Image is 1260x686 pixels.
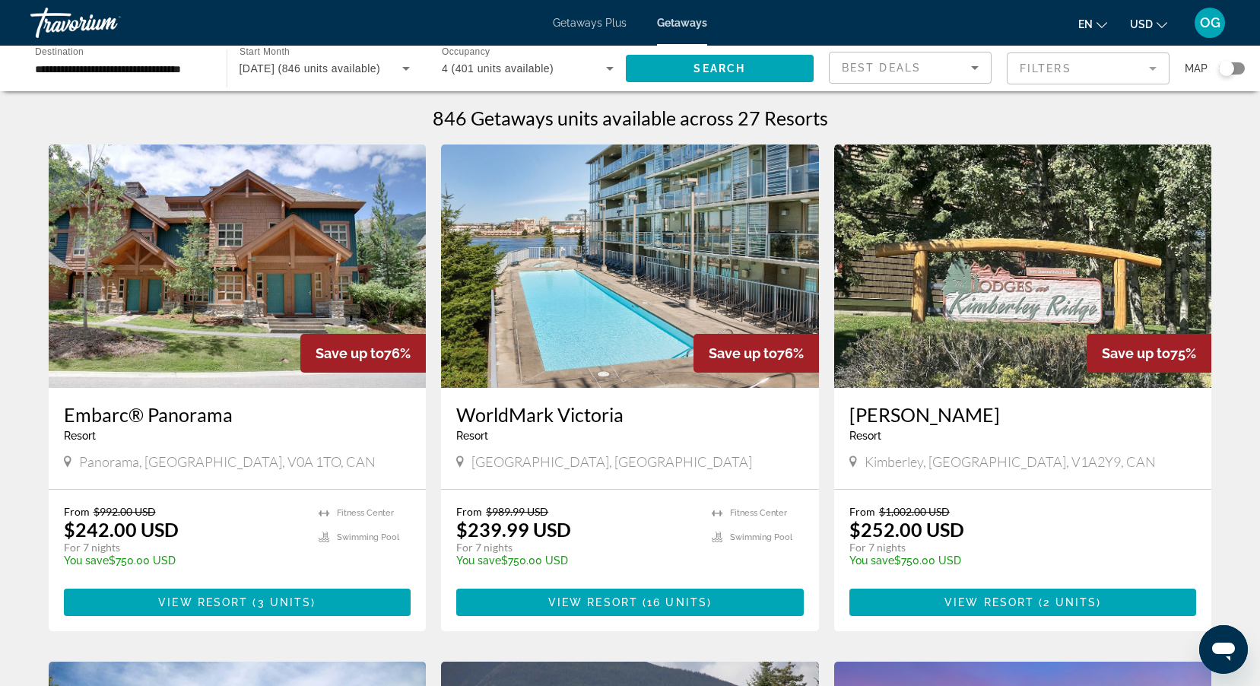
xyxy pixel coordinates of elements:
mat-select: Sort by [842,59,979,77]
p: $750.00 USD [64,554,304,567]
p: For 7 nights [849,541,1182,554]
a: Travorium [30,3,182,43]
span: Resort [456,430,488,442]
div: 75% [1087,334,1211,373]
span: View Resort [158,596,248,608]
a: WorldMark Victoria [456,403,804,426]
span: Fitness Center [730,508,787,518]
p: $750.00 USD [456,554,697,567]
span: Search [693,62,745,75]
div: 76% [300,334,426,373]
span: 3 units [258,596,312,608]
span: From [64,505,90,518]
p: For 7 nights [456,541,697,554]
img: ii_kri1.jpg [834,145,1212,388]
span: 16 units [647,596,707,608]
span: Save up to [316,345,384,361]
h1: 846 Getaways units available across 27 Resorts [433,106,828,129]
span: From [456,505,482,518]
span: You save [456,554,501,567]
span: 4 (401 units available) [442,62,554,75]
a: [PERSON_NAME] [849,403,1197,426]
button: Search [626,55,814,82]
span: Start Month [240,47,290,57]
span: You save [849,554,894,567]
span: ( ) [638,596,712,608]
a: Getaways Plus [553,17,627,29]
span: Save up to [709,345,777,361]
button: View Resort(2 units) [849,589,1197,616]
img: 7595O01X.jpg [441,145,819,388]
span: OG [1200,15,1220,30]
button: View Resort(3 units) [64,589,411,616]
span: 2 units [1043,596,1097,608]
a: Embarc® Panorama [64,403,411,426]
span: View Resort [944,596,1034,608]
img: ii_itp1.jpg [49,145,427,388]
iframe: Button to launch messaging window [1199,625,1248,674]
button: Filter [1007,52,1170,85]
span: Destination [35,46,84,56]
span: Occupancy [442,47,490,57]
span: USD [1130,18,1153,30]
span: en [1078,18,1093,30]
button: View Resort(16 units) [456,589,804,616]
span: View Resort [548,596,638,608]
span: Panorama, [GEOGRAPHIC_DATA], V0A 1TO, CAN [79,453,376,470]
span: Save up to [1102,345,1170,361]
div: 76% [693,334,819,373]
span: [DATE] (846 units available) [240,62,381,75]
span: Resort [64,430,96,442]
button: User Menu [1190,7,1230,39]
span: Resort [849,430,881,442]
span: From [849,505,875,518]
span: Swimming Pool [730,532,792,542]
p: $239.99 USD [456,518,571,541]
p: $252.00 USD [849,518,964,541]
span: $992.00 USD [94,505,156,518]
span: $989.99 USD [486,505,548,518]
span: ( ) [1034,596,1101,608]
span: Kimberley, [GEOGRAPHIC_DATA], V1A2Y9, CAN [865,453,1156,470]
p: For 7 nights [64,541,304,554]
button: Change language [1078,13,1107,35]
a: Getaways [657,17,707,29]
p: $750.00 USD [849,554,1182,567]
span: Map [1185,58,1208,79]
span: ( ) [248,596,316,608]
span: [GEOGRAPHIC_DATA], [GEOGRAPHIC_DATA] [471,453,752,470]
span: Best Deals [842,62,921,74]
span: Swimming Pool [337,532,399,542]
span: You save [64,554,109,567]
button: Change currency [1130,13,1167,35]
span: $1,002.00 USD [879,505,950,518]
span: Fitness Center [337,508,394,518]
p: $242.00 USD [64,518,179,541]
